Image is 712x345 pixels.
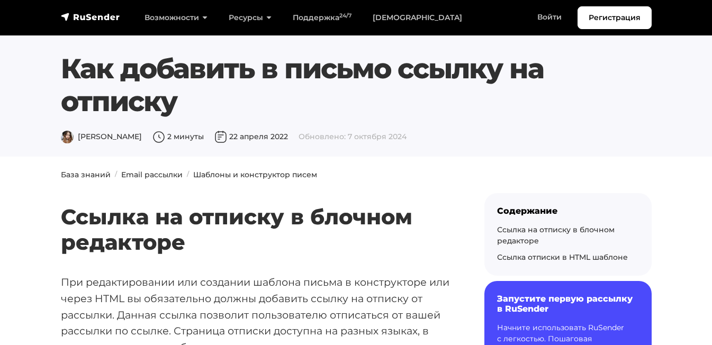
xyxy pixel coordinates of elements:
[61,170,111,179] a: База знаний
[497,225,615,246] a: Ссылка на отписку в блочном редакторе
[121,170,183,179] a: Email рассылки
[578,6,652,29] a: Регистрация
[61,52,652,119] h1: Как добавить в письмо ссылку на отписку
[55,169,658,180] nav: breadcrumb
[61,12,120,22] img: RuSender
[497,294,639,314] h6: Запустите первую рассылку в RuSender
[214,132,288,141] span: 22 апреля 2022
[61,132,142,141] span: [PERSON_NAME]
[218,7,282,29] a: Ресурсы
[282,7,362,29] a: Поддержка24/7
[497,252,628,262] a: Ссылка отписки в HTML шаблоне
[362,7,473,29] a: [DEMOGRAPHIC_DATA]
[61,173,450,255] h2: Ссылка на отписку в блочном редакторе
[527,6,572,28] a: Войти
[193,170,317,179] a: Шаблоны и конструктор писем
[339,12,352,19] sup: 24/7
[152,131,165,143] img: Время чтения
[497,206,639,216] div: Содержание
[299,132,407,141] span: Обновлено: 7 октября 2024
[152,132,204,141] span: 2 минуты
[214,131,227,143] img: Дата публикации
[134,7,218,29] a: Возможности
